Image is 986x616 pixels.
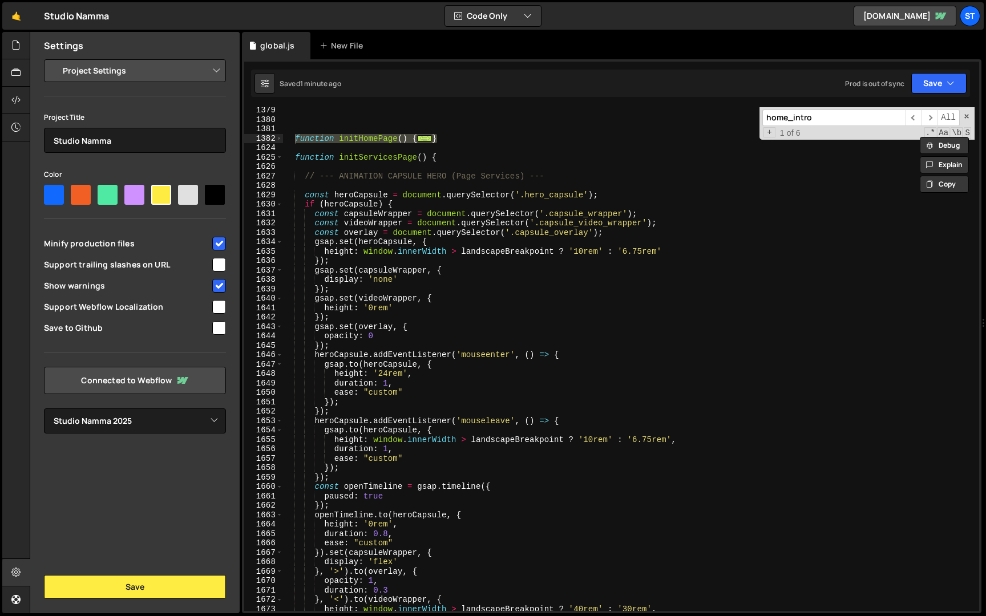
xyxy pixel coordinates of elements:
label: Color [44,169,62,180]
div: 1668 [244,557,283,567]
div: 1655 [244,435,283,445]
div: 1672 [244,595,283,605]
span: ... [417,135,432,141]
div: 1639 [244,285,283,294]
div: 1658 [244,463,283,473]
div: 1662 [244,501,283,510]
div: 1647 [244,360,283,370]
div: 1651 [244,398,283,407]
div: 1656 [244,444,283,454]
div: 1661 [244,492,283,501]
div: 1640 [244,294,283,303]
div: 1648 [244,369,283,379]
div: 1646 [244,350,283,360]
div: 1649 [244,379,283,388]
span: CaseSensitive Search [937,127,949,139]
div: 1641 [244,303,283,313]
div: 1625 [244,153,283,163]
div: 1624 [244,143,283,153]
div: 1650 [244,388,283,398]
div: Saved [280,79,341,88]
span: ​ [906,110,922,126]
div: 1671 [244,586,283,595]
span: Search In Selection [964,127,971,139]
span: Toggle Replace mode [763,127,775,138]
div: 1660 [244,482,283,492]
div: 1382 [244,134,283,144]
div: 1 minute ago [300,79,341,88]
span: Whole Word Search [951,127,963,139]
div: 1653 [244,416,283,426]
span: Alt-Enter [937,110,960,126]
div: 1638 [244,275,283,285]
div: 1643 [244,322,283,332]
input: Search for [762,110,906,126]
div: 1636 [244,256,283,266]
a: Connected to Webflow [44,367,226,394]
div: 1667 [244,548,283,558]
a: St [960,6,980,26]
h2: Settings [44,39,83,52]
div: 1380 [244,115,283,125]
button: Debug [920,137,969,154]
div: 1637 [244,266,283,275]
button: Explain [920,156,969,173]
button: Copy [920,176,969,193]
span: Save to Github [44,322,211,334]
div: 1630 [244,200,283,209]
div: 1652 [244,407,283,416]
span: 1 of 6 [775,128,805,138]
span: Show warnings [44,280,211,291]
div: 1628 [244,181,283,191]
span: ​ [922,110,937,126]
button: Save [911,73,967,94]
div: Studio Namma [44,9,109,23]
div: 1670 [244,576,283,586]
div: 1634 [244,237,283,247]
div: 1669 [244,567,283,577]
div: 1664 [244,520,283,529]
div: 1654 [244,425,283,435]
div: global.js [260,40,294,51]
div: 1645 [244,341,283,351]
div: 1633 [244,228,283,238]
div: 1663 [244,510,283,520]
input: Project name [44,128,226,153]
div: 1673 [244,605,283,614]
div: 1644 [244,331,283,341]
div: 1627 [244,172,283,181]
span: RegExp Search [924,127,936,139]
div: 1666 [244,538,283,548]
div: 1631 [244,209,283,219]
div: 1632 [244,218,283,228]
a: 🤙 [2,2,30,30]
label: Project Title [44,112,84,123]
div: 1635 [244,247,283,257]
div: 1626 [244,162,283,172]
div: 1659 [244,473,283,483]
div: Prod is out of sync [845,79,904,88]
div: 1642 [244,313,283,322]
button: Code Only [445,6,541,26]
button: Save [44,575,226,599]
div: 1381 [244,124,283,134]
div: 1379 [244,106,283,115]
div: New File [320,40,367,51]
a: [DOMAIN_NAME] [854,6,956,26]
span: Minify production files [44,238,211,249]
div: 1665 [244,529,283,539]
span: Support trailing slashes on URL [44,259,211,270]
div: 1629 [244,191,283,200]
span: Support Webflow Localization [44,301,211,313]
div: 1657 [244,454,283,464]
